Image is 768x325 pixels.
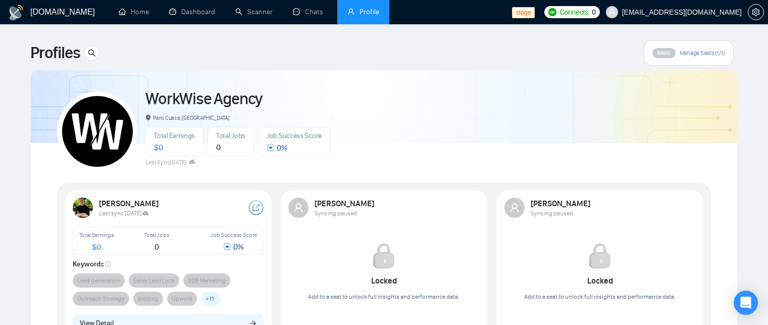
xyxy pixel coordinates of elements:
span: Add to a seat to unlock full insights and performance data. [524,293,676,300]
a: messageChats [293,8,327,16]
a: WorkWise Agency [145,89,262,109]
span: Total Jobs [216,131,245,140]
img: Locked [586,242,614,270]
span: environment [145,115,151,120]
span: $ 0 [154,143,163,152]
span: Lead Generation [77,275,120,286]
span: 0 [592,7,596,18]
a: searchScanner [235,8,273,16]
span: + 11 [206,294,214,304]
span: Connects: [559,7,590,18]
span: 0 % [223,242,243,252]
span: Syncing paused [531,210,573,217]
strong: [PERSON_NAME] [315,199,376,208]
span: Add to a seat to unlock full insights and performance data. [308,293,459,300]
span: Outreach Strategy [77,294,125,304]
img: upwork-logo.png [548,8,556,16]
span: Total Earnings [79,231,114,239]
span: Parit Cuaca, [GEOGRAPHIC_DATA] [145,114,229,121]
span: info-circle [105,261,111,267]
strong: Keywords [73,260,111,268]
span: Job Success Score [210,231,257,239]
span: Upwork [172,294,192,304]
span: stage [512,7,535,18]
span: Syncing paused [315,210,357,217]
span: Basic [657,50,671,56]
span: $ 0 [92,242,100,252]
span: Profile [360,8,379,16]
strong: [PERSON_NAME] [99,199,160,208]
a: setting [748,8,764,16]
a: dashboardDashboard [169,8,215,16]
span: Sales Lead Lists [133,275,175,286]
span: 0 [216,143,221,152]
span: user [509,203,520,213]
span: Job Success Score [267,131,322,140]
span: Last sync [DATE] [99,210,149,217]
span: user [608,9,616,16]
a: homeHome [119,8,149,16]
button: setting [748,4,764,20]
span: Total Earnings [154,131,195,140]
span: user [293,203,303,213]
img: USER [73,198,93,218]
span: Manage Seats (1/1) [680,49,725,57]
span: Total Jobs [144,231,169,239]
strong: Locked [371,276,397,286]
img: WorkWise Agency [62,96,133,167]
span: search [84,49,99,57]
span: 0 [155,242,159,252]
div: Open Intercom Messenger [734,291,758,315]
span: Last Sync [DATE] [145,159,195,166]
span: Bidding [138,294,159,304]
span: 0 % [267,143,287,153]
span: setting [748,8,763,16]
img: Locked [370,242,398,270]
strong: [PERSON_NAME] [531,199,592,208]
span: Profiles [30,41,80,65]
button: search [84,45,100,61]
span: user [347,8,354,15]
strong: Locked [587,276,613,286]
img: logo [8,5,24,21]
span: B2B Marketing [188,275,226,286]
